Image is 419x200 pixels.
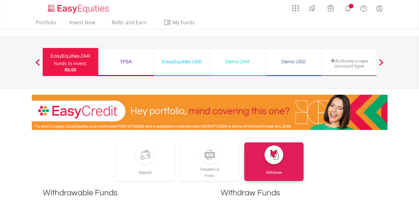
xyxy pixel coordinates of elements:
[115,142,175,181] a: Deposit
[45,2,112,14] a: Home page
[67,19,98,29] a: Invest Now
[115,164,175,176] div: Deposit
[325,3,336,13] img: vouchers-v2.svg
[180,142,239,181] a: Transfers &Forex
[180,164,239,179] div: Transfers & Forex
[65,67,76,73] span: R0.00
[307,3,317,13] img: thrive-v2.svg
[292,5,299,12] img: grid-menu-icon.svg
[325,58,373,69] div: Activate a new account type
[163,18,204,26] span: My Funds
[244,164,304,176] div: Withdraw
[270,57,318,66] div: Demo USD
[244,142,304,181] a: Withdraw
[214,57,262,66] div: Demo ZAR
[105,19,153,29] a: Refer and Earn
[102,57,150,66] div: TFSA
[340,2,356,14] a: Notifications
[288,2,303,12] a: AppsGrid
[321,2,340,13] a: Vouchers
[112,19,147,26] span: Refer and Earn
[372,2,387,15] a: My Profile
[54,60,87,67] div: Funds to invest:
[46,4,112,14] img: EasyEquities_Logo.png
[46,52,95,60] div: EasyEquities ZAR
[32,95,387,130] img: EasyCredit Promotion Banner
[356,2,372,14] a: FAQ's and Support
[158,57,206,66] div: EasyEquities USD
[33,19,59,29] a: Portfolio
